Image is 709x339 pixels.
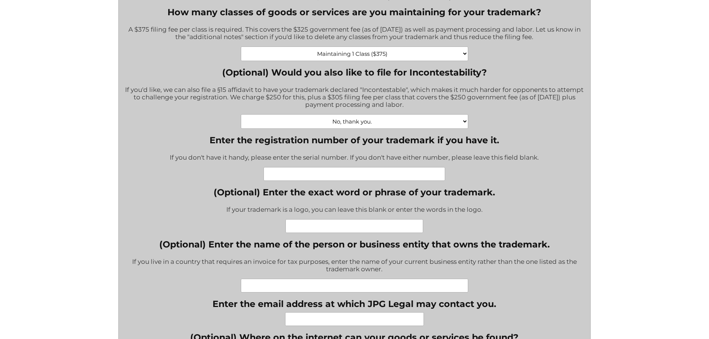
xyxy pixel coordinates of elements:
[170,135,539,145] label: Enter the registration number of your trademark if you have it.
[214,187,495,198] label: (Optional) Enter the exact word or phrase of your trademark.
[213,298,496,309] label: Enter the email address at which JPG Legal may contact you.
[124,21,585,47] div: A $375 filing fee per class is required. This covers the $325 government fee (as of [DATE]) as we...
[124,253,585,279] div: If you live in a country that requires an invoice for tax purposes, enter the name of your curren...
[124,239,585,250] label: (Optional) Enter the name of the person or business entity that owns the trademark.
[170,149,539,167] div: If you don't have it handy, please enter the serial number. If you don't have either number, plea...
[124,7,585,17] label: How many classes of goods or services are you maintaining for your trademark?
[214,201,495,219] div: If your trademark is a logo, you can leave this blank or enter the words in the logo.
[124,67,585,78] label: (Optional) Would you also like to file for Incontestability?
[124,81,585,114] div: If you'd like, we can also file a §15 affidavit to have your trademark declared "Incontestable", ...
